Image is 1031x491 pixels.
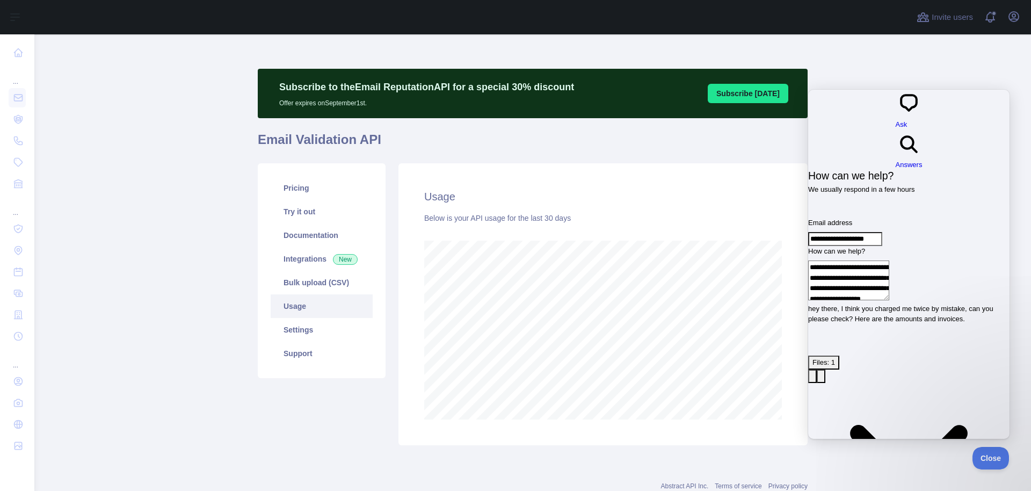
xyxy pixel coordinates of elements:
[932,11,973,24] span: Invite users
[661,482,709,490] a: Abstract API Inc.
[808,90,1010,439] iframe: Help Scout Beacon - Live Chat, Contact Form, and Knowledge Base
[972,447,1010,470] iframe: Help Scout Beacon - Close
[271,200,373,223] a: Try it out
[914,9,975,26] button: Invite users
[708,84,788,103] button: Subscribe [DATE]
[258,131,808,157] h1: Email Validation API
[279,95,574,107] p: Offer expires on September 1st.
[9,196,26,217] div: ...
[279,80,574,95] p: Subscribe to the Email Reputation API for a special 30 % discount
[271,271,373,294] a: Bulk upload (CSV)
[271,176,373,200] a: Pricing
[271,318,373,342] a: Settings
[424,213,782,223] div: Below is your API usage for the last 30 days
[333,254,358,265] span: New
[9,64,26,86] div: ...
[271,247,373,271] a: Integrations New
[424,189,782,204] h2: Usage
[271,223,373,247] a: Documentation
[715,482,761,490] a: Terms of service
[768,482,808,490] a: Privacy policy
[271,294,373,318] a: Usage
[9,348,26,370] div: ...
[271,342,373,365] a: Support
